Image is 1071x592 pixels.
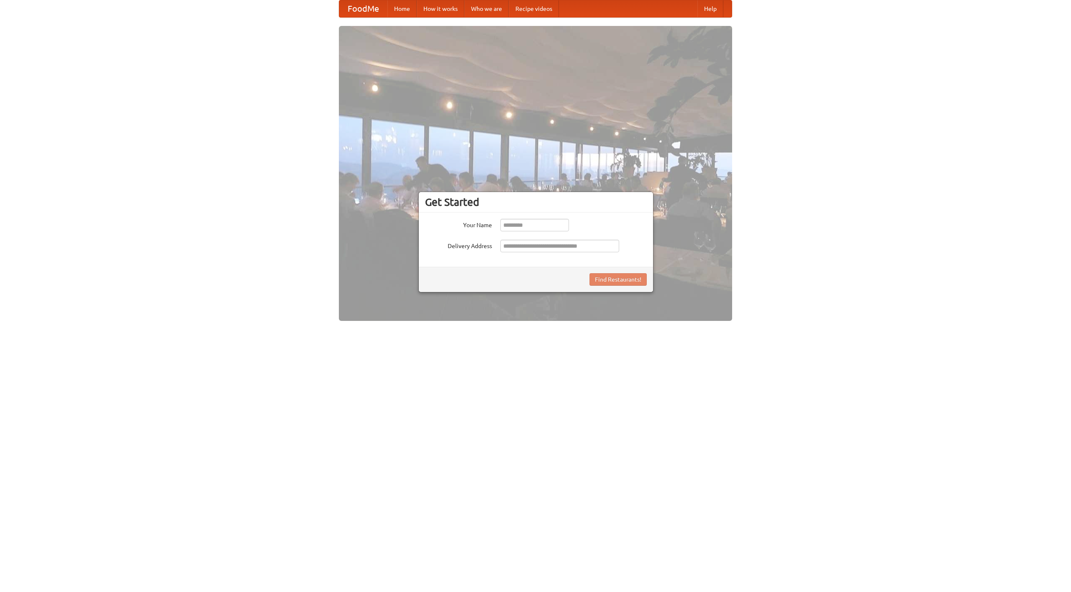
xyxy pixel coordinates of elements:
h3: Get Started [425,196,647,208]
a: Recipe videos [509,0,559,17]
a: FoodMe [339,0,387,17]
button: Find Restaurants! [589,273,647,286]
a: Who we are [464,0,509,17]
a: Home [387,0,417,17]
a: How it works [417,0,464,17]
label: Delivery Address [425,240,492,250]
label: Your Name [425,219,492,229]
a: Help [697,0,723,17]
